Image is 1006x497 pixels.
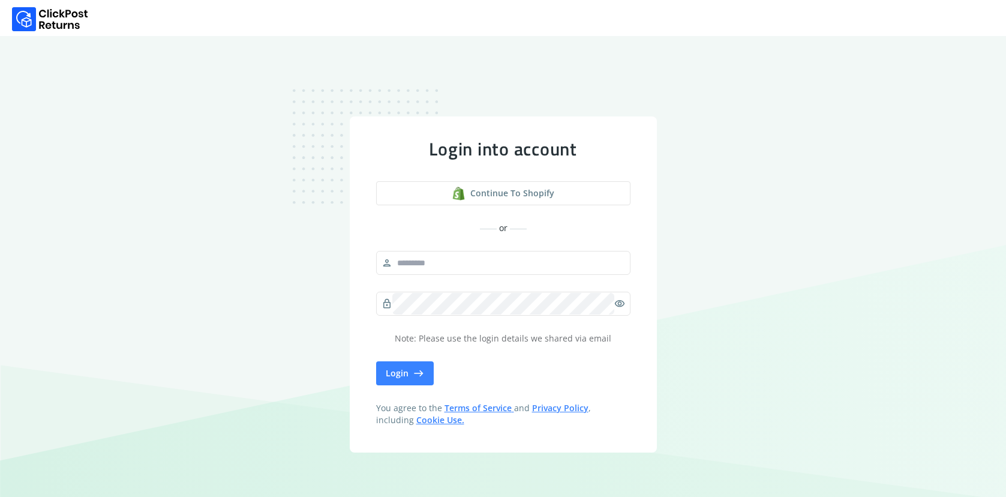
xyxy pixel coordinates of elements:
button: Login east [376,361,434,385]
span: lock [382,295,392,312]
p: Note: Please use the login details we shared via email [376,333,630,345]
div: Login into account [376,138,630,160]
img: shopify logo [452,187,466,200]
button: Continue to shopify [376,181,630,205]
span: east [413,365,424,382]
span: Continue to shopify [470,187,554,199]
span: person [382,255,392,271]
span: You agree to the and , including [376,402,630,426]
a: Privacy Policy [532,402,588,414]
a: shopify logoContinue to shopify [376,181,630,205]
span: visibility [614,295,625,312]
div: or [376,222,630,234]
img: Logo [12,7,88,31]
a: Terms of Service [445,402,514,414]
a: Cookie Use. [416,414,464,426]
